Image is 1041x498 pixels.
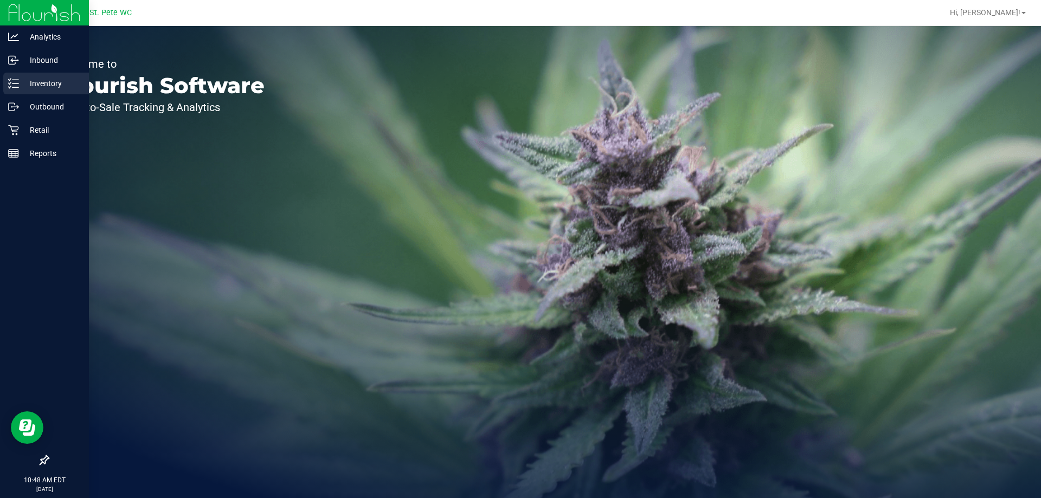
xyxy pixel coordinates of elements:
[8,148,19,159] inline-svg: Reports
[59,59,265,69] p: Welcome to
[19,30,84,43] p: Analytics
[8,55,19,66] inline-svg: Inbound
[19,100,84,113] p: Outbound
[5,485,84,493] p: [DATE]
[8,125,19,135] inline-svg: Retail
[11,411,43,444] iframe: Resource center
[19,124,84,137] p: Retail
[8,101,19,112] inline-svg: Outbound
[89,8,132,17] span: St. Pete WC
[19,147,84,160] p: Reports
[59,102,265,113] p: Seed-to-Sale Tracking & Analytics
[5,475,84,485] p: 10:48 AM EDT
[950,8,1020,17] span: Hi, [PERSON_NAME]!
[19,77,84,90] p: Inventory
[59,75,265,96] p: Flourish Software
[8,31,19,42] inline-svg: Analytics
[19,54,84,67] p: Inbound
[8,78,19,89] inline-svg: Inventory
